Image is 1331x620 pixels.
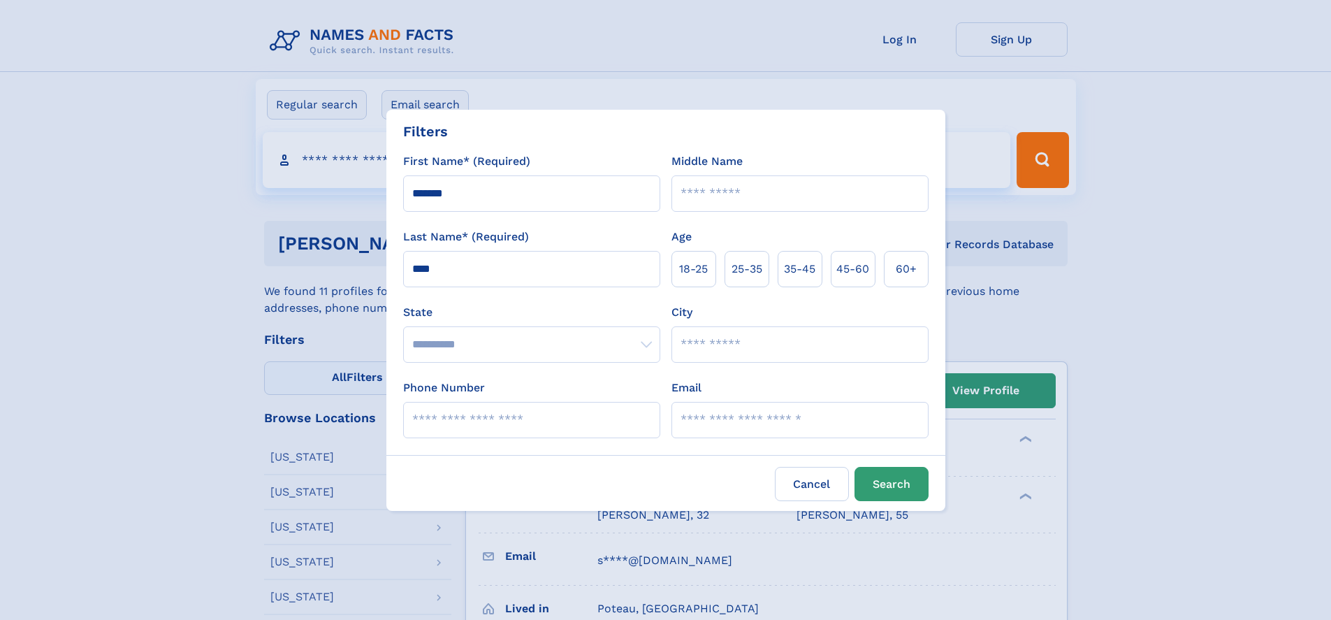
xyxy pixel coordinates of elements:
[775,467,849,501] label: Cancel
[854,467,929,501] button: Search
[671,153,743,170] label: Middle Name
[403,229,529,245] label: Last Name* (Required)
[836,261,869,277] span: 45‑60
[784,261,815,277] span: 35‑45
[732,261,762,277] span: 25‑35
[671,304,692,321] label: City
[671,380,701,396] label: Email
[403,304,660,321] label: State
[671,229,692,245] label: Age
[403,121,448,142] div: Filters
[679,261,708,277] span: 18‑25
[896,261,917,277] span: 60+
[403,153,530,170] label: First Name* (Required)
[403,380,485,396] label: Phone Number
